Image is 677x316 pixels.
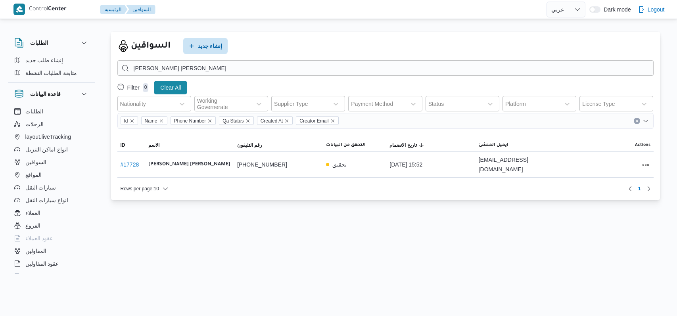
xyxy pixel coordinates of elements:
h3: قاعدة البيانات [30,89,61,99]
div: الطلبات [8,54,95,82]
span: المقاولين [25,246,46,256]
div: Working Governerate [197,98,248,110]
p: Filter [127,84,140,91]
div: Status [428,101,444,107]
span: [DATE] 15:52 [389,160,422,169]
span: سيارات النقل [25,183,56,192]
h2: السواقين [131,39,171,53]
button: Remove Phone Number from selection in this group [207,119,212,123]
button: layout.liveTracking [11,130,92,143]
span: إنشاء جديد [198,41,222,51]
button: Page 1 of 1 [635,184,644,193]
button: تاريخ الانضمامSorted in descending order [386,139,475,151]
span: ID [121,142,125,148]
a: #17728 [121,161,139,168]
span: Name [145,117,157,125]
button: عقود العملاء [11,232,92,245]
button: Remove Id from selection in this group [130,119,134,123]
span: Dark mode [600,6,631,13]
button: إنشاء جديد [183,38,228,54]
button: Previous page [625,184,635,193]
div: Nationality [120,101,146,107]
img: X8yXhbKr1z7QwAAAABJRU5ErkJggg== [13,4,25,15]
button: المواقع [11,169,92,181]
span: عقود المقاولين [25,259,59,268]
button: انواع اماكن التنزيل [11,143,92,156]
span: الرحلات [25,119,44,129]
span: Rows per page : 10 [121,184,159,193]
button: All actions [641,160,650,170]
span: Creator Email [296,116,338,125]
span: Logout [648,5,665,14]
span: ايميل المنشئ [479,142,508,148]
input: Search... [117,60,654,76]
button: الطلبات [14,38,89,48]
span: السواقين [25,157,46,167]
div: Platform [505,101,526,107]
button: اجهزة التليفون [11,270,92,283]
p: 0 [143,83,149,92]
span: [PHONE_NUMBER] [237,160,287,169]
span: layout.liveTracking [25,132,71,142]
button: المقاولين [11,245,92,257]
button: الفروع [11,219,92,232]
button: Remove Qa Status from selection in this group [245,119,250,123]
span: Phone Number [174,117,206,125]
button: انواع سيارات النقل [11,194,92,207]
button: السواقين [11,156,92,169]
button: ID [117,139,145,151]
button: Remove Name from selection in this group [159,119,164,123]
span: انواع اماكن التنزيل [25,145,68,154]
h3: الطلبات [30,38,48,48]
span: تاريخ الانضمام; Sorted in descending order [389,142,416,148]
span: متابعة الطلبات النشطة [25,68,77,78]
span: العملاء [25,208,40,218]
button: الرحلات [11,118,92,130]
button: الرئيسيه [100,5,128,14]
span: Qa Status [222,117,244,125]
button: قاعدة البيانات [14,89,89,99]
button: Logout [635,2,668,17]
span: اجهزة التليفون [25,272,58,281]
button: Open list of options [642,118,649,124]
b: [PERSON_NAME] [PERSON_NAME] [148,160,230,169]
span: رقم التليفون [237,142,262,148]
button: متابعة الطلبات النشطة [11,67,92,79]
button: Clear input [634,118,640,124]
span: Actions [635,142,650,148]
span: Created At [257,116,293,125]
span: الاسم [148,142,159,148]
button: عقود المقاولين [11,257,92,270]
button: السواقين [126,5,155,14]
span: انواع سيارات النقل [25,195,69,205]
span: Name [141,116,167,125]
button: العملاء [11,207,92,219]
p: تحقيق [332,160,347,169]
span: التحقق من البيانات [326,142,366,148]
span: Id [124,117,128,125]
span: 1 [638,184,641,193]
span: [EMAIL_ADDRESS][DOMAIN_NAME] [479,155,561,174]
button: الطلبات [11,105,92,118]
span: الطلبات [25,107,43,116]
b: Center [48,6,67,13]
button: Remove Creator Email from selection in this group [330,119,335,123]
span: عقود العملاء [25,234,53,243]
span: الفروع [25,221,40,230]
span: Qa Status [219,116,253,125]
button: Clear All [154,81,187,94]
button: Next page [644,184,654,193]
svg: Sorted in descending order [418,142,425,148]
span: Phone Number [171,116,216,125]
span: Created At [261,117,283,125]
button: رقم التليفون [234,139,323,151]
div: Payment Method [351,101,393,107]
span: إنشاء طلب جديد [25,56,63,65]
span: المواقع [25,170,42,180]
div: Supplier Type [274,101,308,107]
button: إنشاء طلب جديد [11,54,92,67]
span: Id [121,116,138,125]
button: Remove Created At from selection in this group [284,119,289,123]
div: License Type [582,101,615,107]
button: الاسم [145,139,234,151]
